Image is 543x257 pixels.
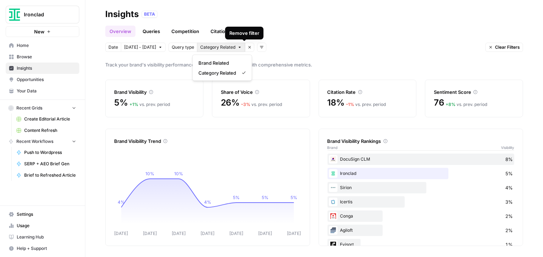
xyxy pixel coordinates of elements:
span: + 1 % [129,102,138,107]
span: New [34,28,44,35]
a: Opportunities [6,74,79,85]
a: Citations [206,26,235,37]
div: Brand Visibility Rankings [328,138,515,145]
tspan: 4% [204,199,211,205]
a: Content Refresh [13,125,79,136]
img: vbl1y51plx3ewu2mjtyis441uh4m [329,240,337,249]
span: Home [17,42,76,49]
span: Recent Grids [16,105,42,111]
div: Ironclad [328,168,515,179]
img: pvbc5e4ua90ali5aebi2l4v58m89 [329,226,337,235]
span: Push to Wordpress [24,149,76,156]
div: Citation Rate [328,89,408,96]
img: m3dkafccayqy3rmiis8gonylk8i1 [329,212,337,220]
a: Brief to Refreshed Article [13,170,79,181]
button: Recent Grids [6,103,79,113]
div: vs. prev. period [241,101,282,108]
span: 4% [505,184,513,191]
button: [DATE] - [DATE] [121,43,166,52]
span: Your Data [17,88,76,94]
div: vs. prev. period [446,101,487,108]
a: Insights [6,63,79,74]
span: Date [108,44,118,50]
span: Learning Hub [17,234,76,240]
button: Category Related [197,43,245,52]
div: Sirion [328,182,515,193]
span: 1% [505,241,513,248]
a: Usage [6,220,79,231]
span: Opportunities [17,76,76,83]
span: 5% [505,170,513,177]
tspan: 5% [291,195,297,200]
span: 5% [114,97,128,108]
tspan: 5% [233,195,240,200]
span: Track your brand's visibility performance across answer engines with comprehensive metrics. [105,61,523,68]
span: Clear Filters [495,44,520,50]
div: Icertis [328,196,515,208]
button: Recent Workflows [6,136,79,147]
div: BETA [142,11,158,18]
a: Push to Wordpress [13,147,79,158]
span: Brand Related [198,59,243,66]
a: Learning Hub [6,231,79,243]
tspan: 10% [145,171,154,176]
span: Brief to Refreshed Article [24,172,76,178]
span: 2% [505,213,513,220]
img: itx2cnul82pu1sysyqwfj2007cqt [329,198,337,206]
button: Help + Support [6,243,79,254]
span: Settings [17,211,76,218]
span: Content Refresh [24,127,76,134]
tspan: [DATE] [114,231,128,236]
tspan: [DATE] [287,231,301,236]
tspan: 10% [174,171,183,176]
span: Visibility [501,145,514,150]
span: Brand [328,145,338,150]
div: Conga [328,210,515,222]
a: Home [6,40,79,51]
div: DocuSign CLM [328,154,515,165]
span: Help + Support [17,245,76,252]
span: Category Related [198,69,236,76]
span: Create Editorial Article [24,116,76,122]
span: 76 [434,97,444,108]
span: 3% [505,198,513,205]
img: Ironclad Logo [8,8,21,21]
div: Brand Visibility [114,89,195,96]
span: – 3 % [241,102,250,107]
button: Clear Filters [485,43,523,52]
div: Brand Visibility Trend [114,138,301,145]
span: Ironclad [24,11,67,18]
a: Your Data [6,85,79,97]
a: Queries [138,26,164,37]
span: Recent Workflows [16,138,53,145]
div: vs. prev. period [346,101,386,108]
span: Browse [17,54,76,60]
a: Browse [6,51,79,63]
div: Evisort [328,239,515,250]
a: Create Editorial Article [13,113,79,125]
a: Pages [238,26,260,37]
button: New [6,26,79,37]
span: Category Related [200,44,235,50]
tspan: 4% [118,199,125,205]
a: Competition [167,26,203,37]
div: Share of Voice [221,89,301,96]
a: Overview [105,26,135,37]
img: 3tdbqfgeh825oo8dhwsht0o5zsi9 [329,155,337,164]
span: 26% [221,97,240,108]
div: vs. prev. period [129,101,170,108]
div: Sentiment Score [434,89,514,96]
span: Query type [172,44,194,50]
span: – 1 % [346,102,354,107]
span: + 8 % [446,102,456,107]
a: SERP + AEO Brief Gen [13,158,79,170]
a: Settings [6,209,79,220]
div: Agiloft [328,225,515,236]
span: [DATE] - [DATE] [124,44,156,50]
div: Category Related [192,55,252,81]
tspan: [DATE] [172,231,186,236]
span: 2% [505,227,513,234]
tspan: [DATE] [201,231,214,236]
span: 8% [505,156,513,163]
div: Insights [105,9,139,20]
